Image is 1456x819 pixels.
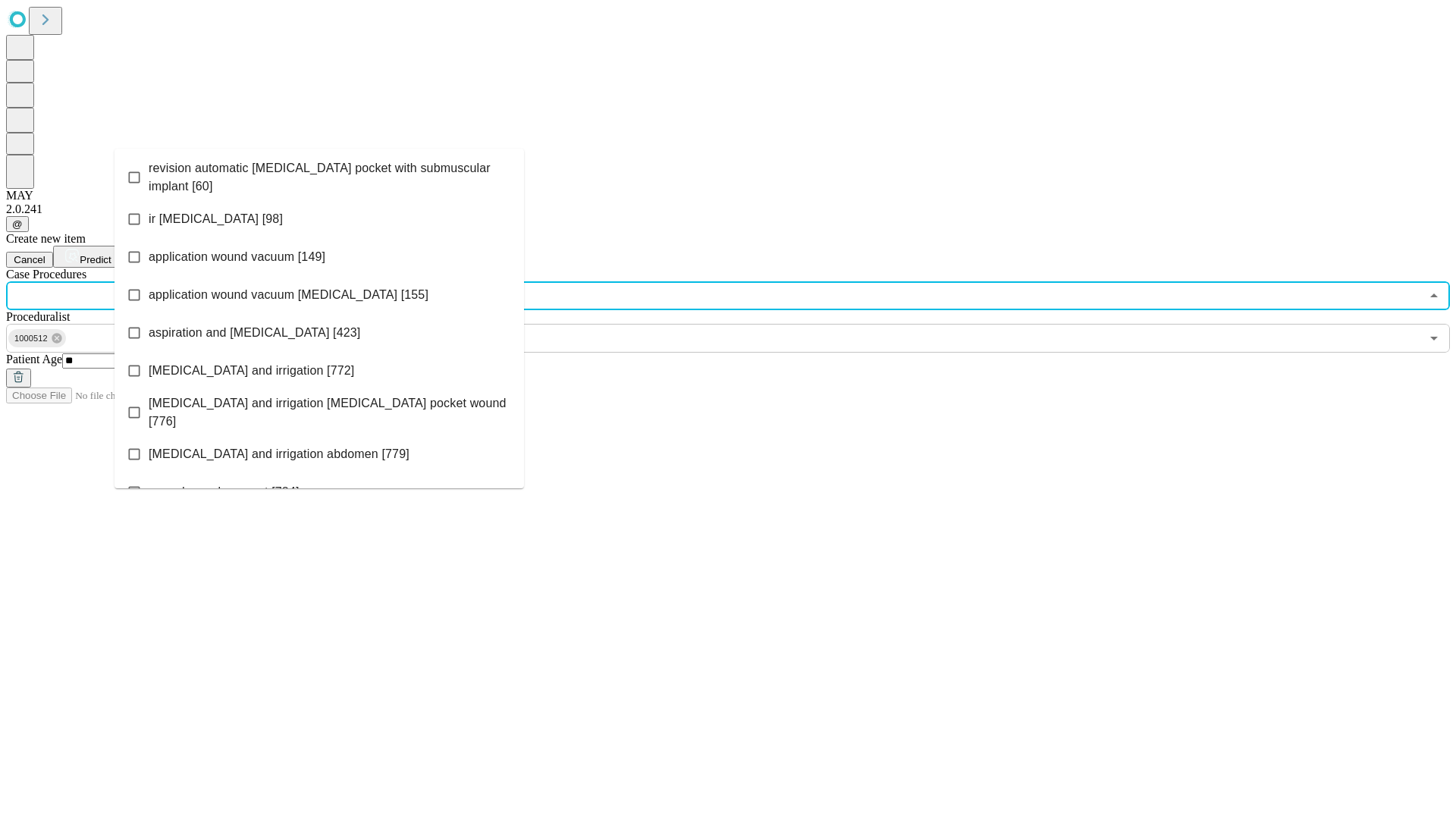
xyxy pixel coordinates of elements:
[6,268,86,281] span: Scheduled Procedure
[149,324,360,342] span: aspiration and [MEDICAL_DATA] [423]
[6,353,62,366] span: Patient Age
[6,232,86,245] span: Create new item
[80,254,111,265] span: Predict
[6,216,29,232] button: @
[149,248,325,266] span: application wound vacuum [149]
[149,286,428,304] span: application wound vacuum [MEDICAL_DATA] [155]
[149,483,300,501] span: wound vac placement [784]
[149,445,409,463] span: [MEDICAL_DATA] and irrigation abdomen [779]
[14,254,45,265] span: Cancel
[1423,285,1445,306] button: Close
[8,329,66,347] div: 1000512
[6,252,53,268] button: Cancel
[53,246,123,268] button: Predict
[149,362,354,380] span: [MEDICAL_DATA] and irrigation [772]
[149,394,512,431] span: [MEDICAL_DATA] and irrigation [MEDICAL_DATA] pocket wound [776]
[12,218,23,230] span: @
[6,310,70,323] span: Proceduralist
[149,210,283,228] span: ir [MEDICAL_DATA] [98]
[8,330,54,347] span: 1000512
[6,202,1450,216] div: 2.0.241
[149,159,512,196] span: revision automatic [MEDICAL_DATA] pocket with submuscular implant [60]
[6,189,1450,202] div: MAY
[1423,328,1445,349] button: Open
